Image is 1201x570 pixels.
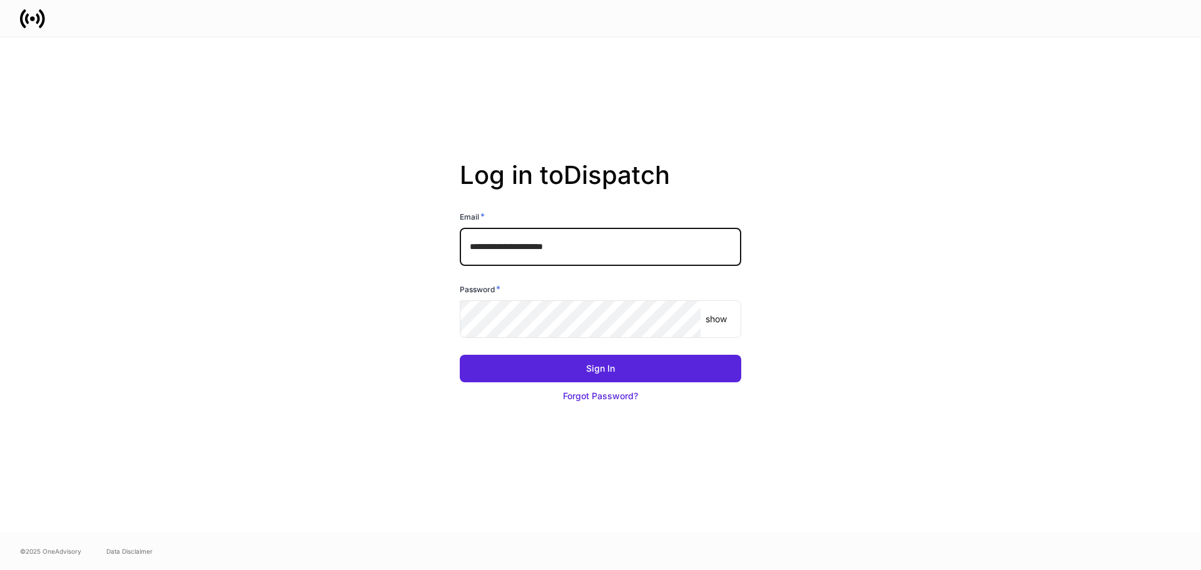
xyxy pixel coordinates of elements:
p: show [706,313,727,325]
h6: Email [460,210,485,223]
button: Forgot Password? [460,382,741,410]
button: Sign In [460,355,741,382]
span: © 2025 OneAdvisory [20,546,81,556]
div: Forgot Password? [563,390,638,402]
h2: Log in to Dispatch [460,160,741,210]
h6: Password [460,283,500,295]
a: Data Disclaimer [106,546,153,556]
div: Sign In [586,362,615,375]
